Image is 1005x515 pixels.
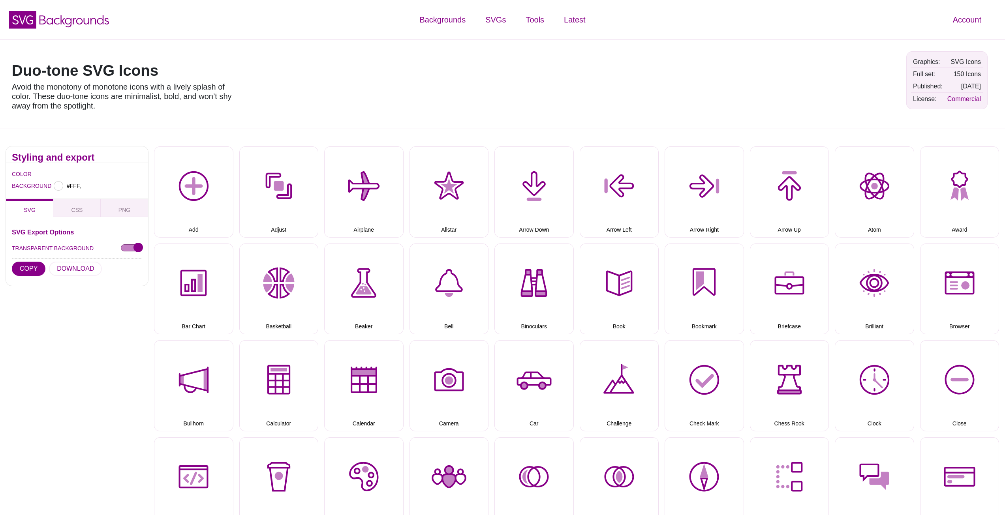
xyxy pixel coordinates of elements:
[101,199,148,217] button: PNG
[750,243,829,335] button: Briefcase
[12,63,237,78] h1: Duo-tone SVG Icons
[12,82,237,110] p: Avoid the monotony of monotone icons with a lively splash of color. These duo-tone icons are mini...
[494,340,574,431] button: Car
[53,199,101,217] button: CSS
[580,146,659,238] button: Arrow Left
[12,262,45,276] button: COPY
[475,8,516,32] a: SVGs
[154,243,233,335] button: Bar Chart
[665,340,744,431] button: Check Mark
[71,207,83,213] span: CSS
[324,146,404,238] button: Airplane
[835,243,914,335] button: Brilliant
[835,340,914,431] button: Clock
[12,181,22,191] label: BACKGROUND
[12,229,142,235] h3: SVG Export Options
[920,340,999,431] button: Close
[494,243,574,335] button: Binoculars
[239,340,319,431] button: Calculator
[665,146,744,238] button: Arrow Right
[580,243,659,335] button: Book
[911,93,945,105] td: License:
[154,340,233,431] button: Bullhorn
[494,146,574,238] button: Arrow Down
[49,262,102,276] button: DOWNLOAD
[410,243,489,335] button: Bell
[750,340,829,431] button: Chess Rook
[324,340,404,431] button: Calendar
[118,207,130,213] span: PNG
[911,68,945,80] td: Full set:
[945,81,983,92] td: [DATE]
[943,8,991,32] a: Account
[12,154,142,161] h2: Styling and export
[239,243,319,335] button: Basketball
[750,146,829,238] button: Arrow Up
[911,56,945,67] td: Graphics:
[516,8,554,32] a: Tools
[665,243,744,335] button: Bookmark
[239,146,319,238] button: Adjust
[554,8,595,32] a: Latest
[580,340,659,431] button: Challenge
[12,243,94,253] label: TRANSPARENT BACKGROUND
[410,340,489,431] button: Camera
[324,243,404,335] button: Beaker
[920,243,999,335] button: Browser
[410,146,489,238] button: Allstar
[12,169,22,179] label: COLOR
[947,96,981,102] a: Commercial
[945,56,983,67] td: SVG Icons
[154,146,233,238] button: Add
[911,81,945,92] td: Published:
[945,68,983,80] td: 150 Icons
[920,146,999,238] button: Award
[410,8,475,32] a: Backgrounds
[835,146,914,238] button: Atom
